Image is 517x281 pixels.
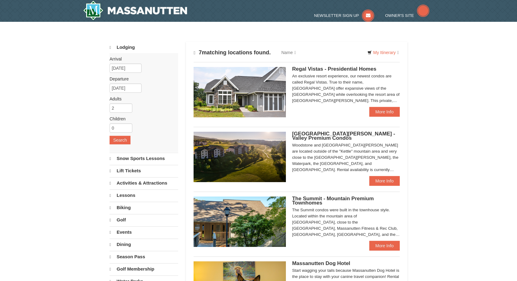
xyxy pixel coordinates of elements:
[385,13,430,18] a: Owner's Site
[110,177,178,189] a: Activities & Attractions
[110,136,130,144] button: Search
[292,207,400,238] div: The Summit condos were built in the townhouse style. Located within the mountain area of [GEOGRAP...
[110,239,178,250] a: Dining
[110,189,178,201] a: Lessons
[292,73,400,104] div: An exclusive resort experience, our newest condos are called Regal Vistas. True to their name, [G...
[110,42,178,53] a: Lodging
[369,107,400,117] a: More Info
[369,241,400,251] a: More Info
[110,202,178,213] a: Biking
[292,66,376,72] span: Regal Vistas - Presidential Homes
[110,116,174,122] label: Children
[110,56,174,62] label: Arrival
[385,13,414,18] span: Owner's Site
[83,1,187,20] a: Massanutten Resort
[110,153,178,164] a: Snow Sports Lessons
[194,67,286,117] img: 19218991-1-902409a9.jpg
[292,131,395,141] span: [GEOGRAPHIC_DATA][PERSON_NAME] - Valley Premium Condos
[110,214,178,226] a: Golf
[194,197,286,247] img: 19219034-1-0eee7e00.jpg
[292,196,374,206] span: The Summit - Mountain Premium Townhomes
[292,260,350,266] span: Massanutten Dog Hotel
[363,48,403,57] a: My Itinerary
[110,76,174,82] label: Departure
[110,226,178,238] a: Events
[194,132,286,182] img: 19219041-4-ec11c166.jpg
[110,263,178,275] a: Golf Membership
[83,1,187,20] img: Massanutten Resort Logo
[277,46,300,59] a: Name
[110,251,178,263] a: Season Pass
[314,13,375,18] a: Newsletter Sign Up
[369,176,400,186] a: More Info
[292,142,400,173] div: Woodstone and [GEOGRAPHIC_DATA][PERSON_NAME] are located outside of the "Kettle" mountain area an...
[110,96,174,102] label: Adults
[110,165,178,177] a: Lift Tickets
[314,13,359,18] span: Newsletter Sign Up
